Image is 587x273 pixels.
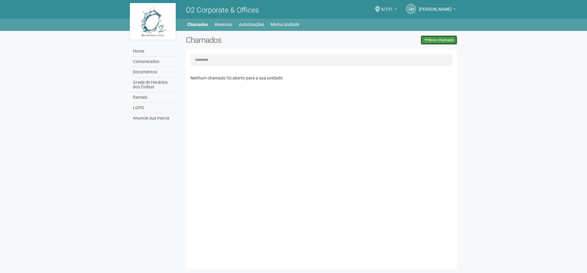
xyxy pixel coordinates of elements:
a: Ramais [131,92,177,103]
a: Reservas [215,20,232,29]
a: Comunicados [131,57,177,67]
a: Home [131,46,177,57]
a: LM [406,4,416,14]
a: Anuncie sua marca [131,113,177,123]
h2: Chamados [186,35,294,45]
a: Minha Unidade [271,20,299,29]
a: [PERSON_NAME] [419,8,456,13]
a: Novo chamado [421,35,457,45]
a: 6/131 [381,8,397,13]
a: Documentos [131,67,177,77]
span: 6/131 [381,1,393,12]
a: Grade de Horários dos Ônibus [131,77,177,92]
a: LGPD [131,103,177,113]
a: Chamados [187,20,208,29]
img: logo.jpg [130,3,176,40]
span: Lana Martins [419,1,452,12]
span: O2 Corporate & Offices [186,6,259,14]
a: Autorizações [239,20,264,29]
p: Nenhum chamado foi aberto para a sua unidade. [190,75,453,81]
